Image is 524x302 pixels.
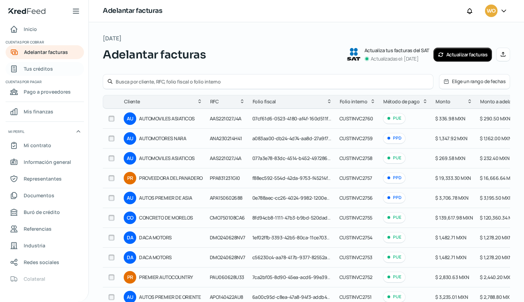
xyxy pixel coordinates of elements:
[480,97,521,106] span: Monto a adelantar
[339,175,372,181] span: CUSTINVC2757
[124,212,136,224] div: CO
[435,155,465,161] span: $ 269.58 MXN
[124,192,136,204] div: AU
[210,294,243,300] span: APO140422AU8
[6,272,84,286] a: Colateral
[8,128,24,135] span: Mi perfil
[480,294,513,300] span: $ 2,788.80 MXN
[6,189,84,202] a: Documentos
[480,175,517,181] span: $ 16,666.64 MXN
[339,234,372,241] span: CUSTINVC2754
[24,107,53,116] span: Mis finanzas
[6,105,84,119] a: Mis finanzas
[139,293,203,301] span: AUTOS PREMIER DE ORIENTE
[339,254,372,261] span: CUSTINVC2753
[6,45,84,59] a: Adelantar facturas
[139,253,203,262] span: DACA MOTORS
[6,79,83,85] span: Cuentas por pagar
[124,172,136,184] div: PR
[6,239,84,253] a: Industria
[24,224,52,233] span: Referencias
[124,271,136,284] div: PR
[339,214,372,221] span: CUSTINVC2755
[6,138,84,152] a: Mi contrato
[480,194,512,201] span: $ 3,195.50 MXN
[24,275,45,283] span: Colateral
[252,194,345,201] span: 0e788aec-cc26-4024-9982-1200eb3c3afb
[210,274,244,280] span: PAU060628U33
[480,115,510,122] span: $ 290.50 MXN
[383,252,406,263] div: PUE
[139,233,203,242] span: DACA MOTORS
[433,48,492,62] button: Actualizar facturas
[6,222,84,236] a: Referencias
[435,214,473,221] span: $ 139,617.98 MXN
[124,231,136,244] div: DA
[383,212,406,223] div: PUE
[435,115,465,122] span: $ 336.98 MXN
[210,234,245,241] span: DMO240628NV7
[252,214,343,221] span: 8fd94cb8-1111-47b3-b9bd-520dad45d179
[480,135,511,142] span: $ 1,162.00 MXN
[487,7,495,15] span: WO
[124,112,136,125] div: AU
[435,234,466,241] span: $ 1,482.71 MXN
[436,97,450,106] span: Monto
[24,208,60,216] span: Buró de crédito
[6,22,84,36] a: Inicio
[383,173,406,183] div: PPD
[383,153,406,164] div: PUE
[139,214,203,222] span: CONCRETO DE MORELOS
[6,255,84,269] a: Redes sociales
[6,205,84,219] a: Buró de crédito
[6,62,84,76] a: Tus créditos
[435,294,468,300] span: $ 3,235.01 MXN
[210,214,245,221] span: CMO750108CA6
[103,46,206,63] span: Adelantar facturas
[252,274,346,280] span: 7ca2bf05-8d90-45ea-acd6-99e397e25935
[124,152,136,165] div: AU
[435,135,467,142] span: $ 1,347.92 MXN
[253,97,276,106] span: Folio fiscal
[6,39,83,45] span: Cuentas por cobrar
[435,274,469,280] span: $ 2,830.63 MXN
[364,46,429,55] p: Actualiza tus facturas del SAT
[252,135,344,142] span: a083aa00-db24-4d74-aa8d-27a9f71294b7
[383,113,406,124] div: PUE
[252,115,340,122] span: 07cf61d6-0523-4180-af4f-160d511f996e
[210,175,240,181] span: PPA831231GI0
[439,74,510,89] button: Elige un rango de fechas
[24,258,59,267] span: Redes sociales
[383,272,406,283] div: PUE
[139,194,203,202] span: AUTOS PREMIER DE ASIA
[124,97,140,106] span: Cliente
[24,241,45,250] span: Industria
[6,85,84,99] a: Pago a proveedores
[435,175,471,181] span: $ 19,333.30 MXN
[103,6,162,16] h1: Adelantar facturas
[435,254,466,261] span: $ 1,482.71 MXN
[347,48,360,61] img: SAT logo
[210,135,242,142] span: ANA230214H41
[210,97,219,106] span: RFC
[252,155,344,161] span: 077a3e78-83dc-4514-b452-497286ca0663
[340,97,368,106] span: Folio interno
[252,234,341,241] span: 1ef02ffb-3393-42b5-80ca-11ce7039b95d
[210,254,245,261] span: DMO240628NV7
[252,175,341,181] span: f88ec592-554d-42da-9753-f45214f29339
[24,25,37,33] span: Inicio
[210,194,242,201] span: APA150602688
[6,155,84,169] a: Información general
[480,254,512,261] span: $ 1,278.20 MXN
[116,78,429,85] input: Busca por cliente, RFC, folio fiscal o folio interno
[480,234,512,241] span: $ 1,278.20 MXN
[139,174,203,182] span: PROVEEDORA DEL PANADERO
[210,155,241,161] span: AAS221027J4A
[139,154,203,162] span: AUTOMOVILES ASIATICOS
[139,273,203,281] span: PREMIER AUTOCOUNTRY
[24,64,53,73] span: Tus créditos
[24,87,71,96] span: Pago a proveedores
[24,141,51,150] span: Mi contrato
[24,174,62,183] span: Representantes
[24,48,68,56] span: Adelantar facturas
